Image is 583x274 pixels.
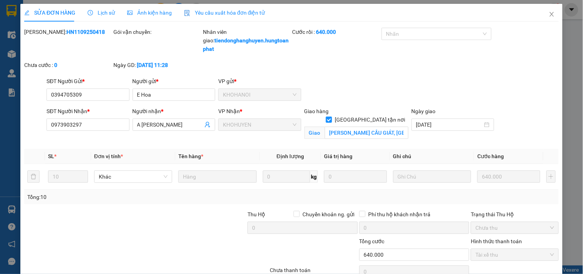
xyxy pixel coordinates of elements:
span: Thu Hộ [247,211,265,217]
input: VD: Bàn, Ghế [178,170,256,183]
th: Ghi chú [390,149,474,164]
span: Chuyển khoản ng. gửi [300,210,358,219]
span: picture [127,10,133,15]
span: Yêu cầu xuất hóa đơn điện tử [184,10,265,16]
b: HN1109250418 [66,29,105,35]
span: SỬA ĐƠN HÀNG [24,10,75,16]
span: Tên hàng [178,153,203,159]
div: Chưa cước : [24,61,112,69]
span: KHOHUYEN [223,119,296,130]
img: icon [184,10,190,16]
input: 0 [324,170,387,183]
b: tiendonghanghuyen.hungtoanphat [203,37,289,52]
span: Cước hàng [477,153,504,159]
div: VP gửi [218,77,301,85]
span: Phí thu hộ khách nhận trả [365,210,434,219]
input: 0 [477,170,540,183]
span: Khác [99,171,168,182]
div: SĐT Người Gửi [47,77,129,85]
button: delete [27,170,40,183]
input: Ghi Chú [393,170,471,183]
label: Hình thức thanh toán [471,238,522,244]
span: Ảnh kiện hàng [127,10,172,16]
span: Tổng cước [359,238,385,244]
b: 640.000 [316,29,336,35]
label: Ngày giao [412,108,436,114]
span: Đơn vị tính [94,153,123,159]
span: [GEOGRAPHIC_DATA] tận nơi [332,115,409,124]
div: Người nhận [133,107,215,115]
span: close [549,11,555,17]
div: Người gửi [133,77,215,85]
b: 0 [54,62,57,68]
span: VP Nhận [218,108,240,114]
span: Định lượng [277,153,304,159]
div: [PERSON_NAME]: [24,28,112,36]
div: Tổng: 10 [27,193,226,201]
input: Ngày giao [416,120,483,129]
span: Lịch sử [88,10,115,16]
input: Giao tận nơi [325,127,409,139]
div: Nhân viên giao: [203,28,291,53]
span: Tài xế thu [475,249,554,261]
span: Giá trị hàng [324,153,352,159]
span: SL [48,153,54,159]
span: clock-circle [88,10,93,15]
b: [DATE] 11:28 [137,62,168,68]
div: Gói vận chuyển: [114,28,201,36]
span: Chưa thu [475,222,554,234]
span: edit [24,10,30,15]
span: KHOHANOI [223,89,296,100]
span: kg [310,170,318,183]
div: Ngày GD: [114,61,201,69]
button: plus [546,170,556,183]
div: Trạng thái Thu Hộ [471,210,558,219]
span: Giao [304,127,325,139]
span: Giao hàng [304,108,329,114]
span: user-add [204,122,211,128]
button: Close [541,4,563,25]
div: SĐT Người Nhận [47,107,129,115]
div: Cước rồi : [292,28,380,36]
